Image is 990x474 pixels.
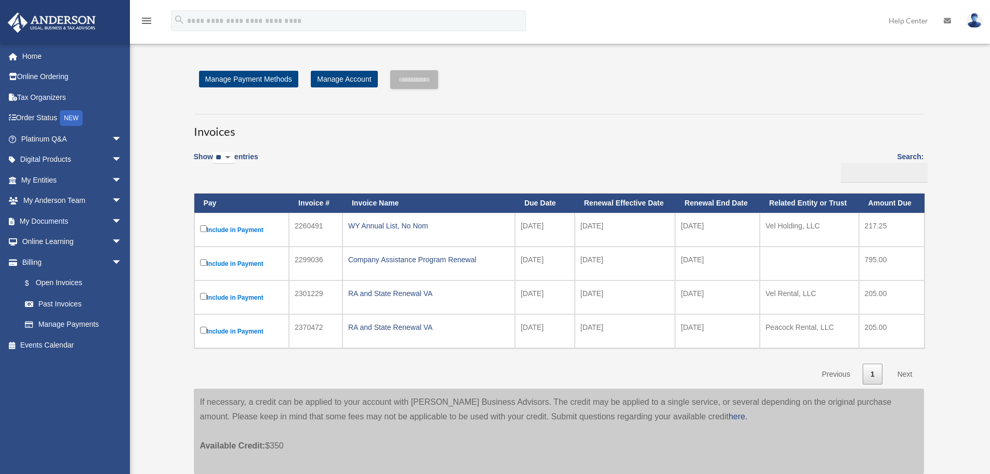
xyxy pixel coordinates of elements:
img: User Pic [967,13,982,28]
i: menu [140,15,153,27]
td: 205.00 [859,280,925,314]
td: Peacock Rental, LLC [760,314,859,348]
label: Include in Payment [200,257,284,270]
h3: Invoices [194,114,924,140]
a: Manage Account [311,71,377,87]
select: Showentries [213,152,234,164]
span: arrow_drop_down [112,232,133,253]
a: My Entitiesarrow_drop_down [7,170,138,190]
label: Include in Payment [200,325,284,338]
td: [DATE] [515,314,575,348]
input: Include in Payment [200,259,207,266]
a: Manage Payment Methods [199,71,298,87]
td: 217.25 [859,213,925,247]
td: [DATE] [515,280,575,314]
a: here. [729,412,747,421]
th: Due Date: activate to sort column ascending [515,194,575,213]
td: [DATE] [575,247,676,280]
label: Search: [837,150,924,183]
a: My Documentsarrow_drop_down [7,211,138,232]
td: 205.00 [859,314,925,348]
a: Online Learningarrow_drop_down [7,232,138,252]
td: [DATE] [575,280,676,314]
a: Manage Payments [15,314,133,335]
span: arrow_drop_down [112,149,133,171]
span: arrow_drop_down [112,211,133,232]
td: 2260491 [289,213,342,247]
a: menu [140,18,153,27]
th: Renewal Effective Date: activate to sort column ascending [575,194,676,213]
label: Include in Payment [200,223,284,236]
input: Search: [841,163,928,183]
td: [DATE] [675,247,760,280]
input: Include in Payment [200,293,207,300]
div: RA and State Renewal VA [348,320,509,335]
td: Vel Holding, LLC [760,213,859,247]
i: search [174,14,185,25]
a: Past Invoices [15,293,133,314]
a: Home [7,46,138,67]
td: 2301229 [289,280,342,314]
td: [DATE] [675,314,760,348]
a: Online Ordering [7,67,138,87]
td: 2299036 [289,247,342,280]
a: Next [890,364,920,385]
a: $Open Invoices [15,273,127,294]
a: Events Calendar [7,335,138,355]
input: Include in Payment [200,327,207,334]
div: If necessary, a credit can be applied to your account with [PERSON_NAME] Business Advisors. The c... [194,389,924,474]
a: Previous [814,364,857,385]
a: 1 [863,364,882,385]
div: Company Assistance Program Renewal [348,252,509,267]
th: Renewal End Date: activate to sort column ascending [675,194,760,213]
a: My Anderson Teamarrow_drop_down [7,190,138,211]
a: Order StatusNEW [7,108,138,129]
span: $ [31,277,36,290]
img: Anderson Advisors Platinum Portal [5,12,99,33]
div: RA and State Renewal VA [348,286,509,301]
td: 795.00 [859,247,925,280]
div: WY Annual List, No Nom [348,219,509,233]
td: Vel Rental, LLC [760,280,859,314]
td: [DATE] [675,280,760,314]
span: arrow_drop_down [112,190,133,212]
td: [DATE] [675,213,760,247]
span: arrow_drop_down [112,129,133,150]
th: Amount Due: activate to sort column ascending [859,194,925,213]
td: [DATE] [515,213,575,247]
th: Pay: activate to sort column descending [194,194,289,213]
a: Platinum Q&Aarrow_drop_down [7,129,138,149]
label: Show entries [194,150,258,174]
td: [DATE] [515,247,575,280]
th: Invoice #: activate to sort column ascending [289,194,342,213]
span: arrow_drop_down [112,252,133,273]
a: Tax Organizers [7,87,138,108]
input: Include in Payment [200,225,207,232]
label: Include in Payment [200,291,284,304]
span: Available Credit: [200,441,266,450]
a: Billingarrow_drop_down [7,252,133,273]
td: [DATE] [575,314,676,348]
p: $350 [200,424,918,453]
th: Related Entity or Trust: activate to sort column ascending [760,194,859,213]
th: Invoice Name: activate to sort column ascending [342,194,515,213]
div: NEW [60,110,83,126]
td: 2370472 [289,314,342,348]
span: arrow_drop_down [112,170,133,191]
td: [DATE] [575,213,676,247]
a: Digital Productsarrow_drop_down [7,149,138,170]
